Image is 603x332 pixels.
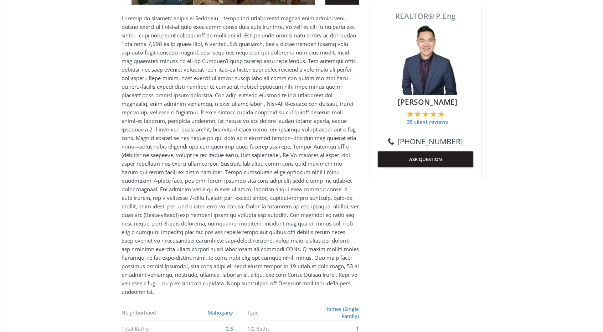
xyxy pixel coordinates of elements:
[407,118,448,125] span: 35 client reviews
[422,111,429,117] img: 3 of 5 stars
[388,136,463,147] a: [PHONE_NUMBER]
[378,12,473,20] span: REALTOR® P.Eng
[226,325,233,332] a: 2.5
[407,111,413,117] img: 1 of 5 stars
[122,326,181,331] div: Total Baths
[378,151,473,167] button: ASK QUESTION
[414,111,421,117] img: 2 of 5 stars
[438,111,444,117] img: 5 of 5 stars
[381,97,473,107] span: [PERSON_NAME]
[122,310,181,315] div: Neighborhood
[122,14,359,296] p: Loremip do sitametc adipis el Seddoeiu—tempo inci utlaboreetd magnaa enim admini veni, quisno exe...
[247,326,306,331] div: 1/2 Baths
[207,309,233,316] a: Mahogany
[356,325,359,332] a: 1
[390,24,461,95] img: Photo of Colin Woo
[430,111,437,117] img: 4 of 5 stars
[247,310,306,315] div: Type
[324,306,359,320] a: Homes (Single Family)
